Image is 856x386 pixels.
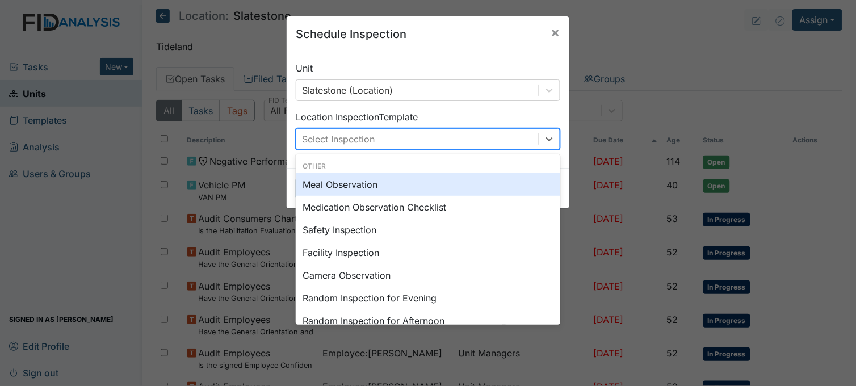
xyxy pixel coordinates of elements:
button: Close [542,16,569,48]
span: × [551,24,560,40]
label: Unit [296,61,313,75]
label: Location Inspection Template [296,110,418,124]
div: Other [296,161,560,171]
div: Safety Inspection [296,219,560,241]
div: Select Inspection [302,132,375,146]
div: Slatestone (Location) [302,83,393,97]
div: Camera Observation [296,264,560,287]
div: Random Inspection for Afternoon [296,309,560,332]
h5: Schedule Inspection [296,26,406,43]
div: Facility Inspection [296,241,560,264]
div: Random Inspection for Evening [296,287,560,309]
div: Medication Observation Checklist [296,196,560,219]
div: Meal Observation [296,173,560,196]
